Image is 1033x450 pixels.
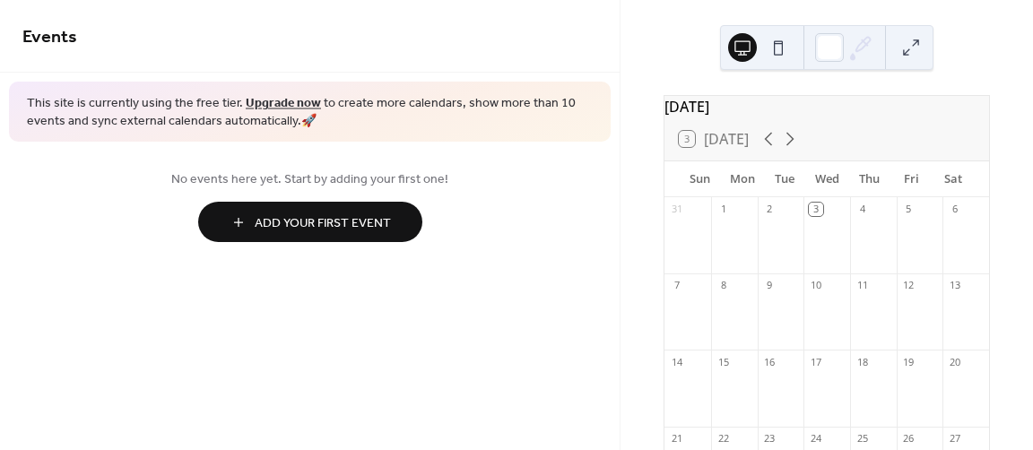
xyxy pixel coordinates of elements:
div: 9 [763,279,777,292]
div: 20 [948,355,961,368]
div: 14 [670,355,683,368]
div: 4 [855,203,869,216]
div: 27 [948,432,961,446]
div: 21 [670,432,683,446]
div: Wed [806,161,848,197]
div: 6 [948,203,961,216]
div: 23 [763,432,777,446]
div: 31 [670,203,683,216]
div: 16 [763,355,777,368]
div: 18 [855,355,869,368]
div: 19 [902,355,916,368]
span: Events [22,20,77,55]
div: 25 [855,432,869,446]
span: This site is currently using the free tier. to create more calendars, show more than 10 events an... [27,95,593,130]
div: 7 [670,279,683,292]
a: Upgrade now [246,91,321,116]
a: Add Your First Event [22,202,597,242]
div: 11 [855,279,869,292]
div: 26 [902,432,916,446]
div: 5 [902,203,916,216]
div: Thu [848,161,890,197]
div: 1 [716,203,730,216]
div: 2 [763,203,777,216]
div: Fri [890,161,933,197]
div: Sun [679,161,721,197]
div: 22 [716,432,730,446]
span: No events here yet. Start by adding your first one! [22,170,597,189]
div: 17 [809,355,822,368]
div: 3 [809,203,822,216]
div: 10 [809,279,822,292]
div: Mon [721,161,763,197]
div: Sat [933,161,975,197]
button: Add Your First Event [198,202,422,242]
div: [DATE] [664,96,989,117]
span: Add Your First Event [255,214,391,233]
div: 24 [809,432,822,446]
div: 8 [716,279,730,292]
div: 12 [902,279,916,292]
div: 15 [716,355,730,368]
div: 13 [948,279,961,292]
div: Tue [763,161,805,197]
